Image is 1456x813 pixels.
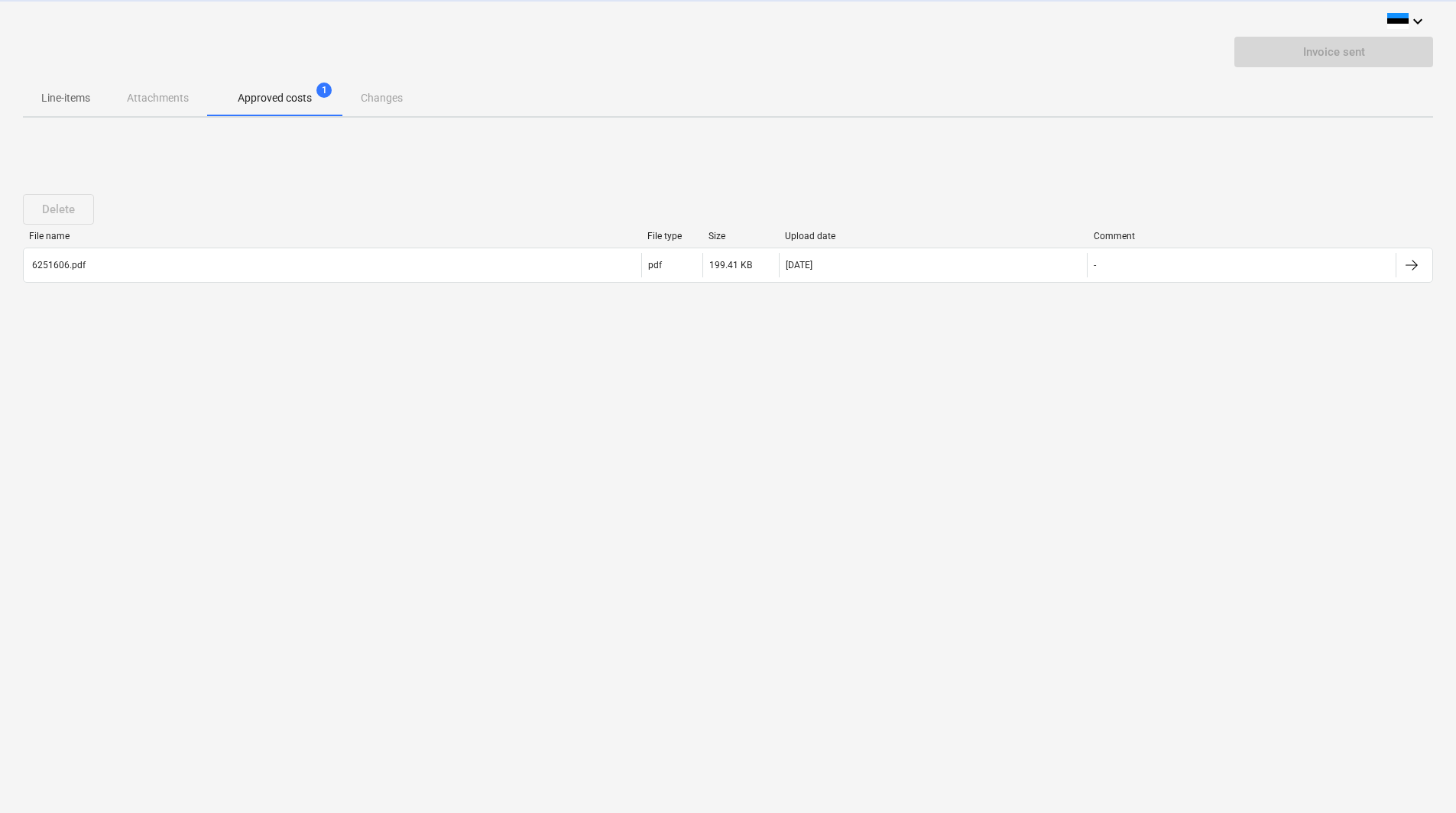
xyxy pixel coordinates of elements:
[785,231,1081,241] div: Upload date
[1094,260,1096,270] div: -
[1094,231,1390,241] div: Comment
[29,231,635,241] div: File name
[41,90,90,106] p: Line-items
[709,260,752,270] div: 199.41 KB
[1409,12,1427,31] i: keyboard_arrow_down
[709,231,773,241] div: Size
[648,260,662,270] div: pdf
[647,231,696,241] div: File type
[786,260,812,270] div: [DATE]
[316,83,332,98] span: 1
[238,90,312,106] p: Approved costs
[30,260,86,270] div: 6251606.pdf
